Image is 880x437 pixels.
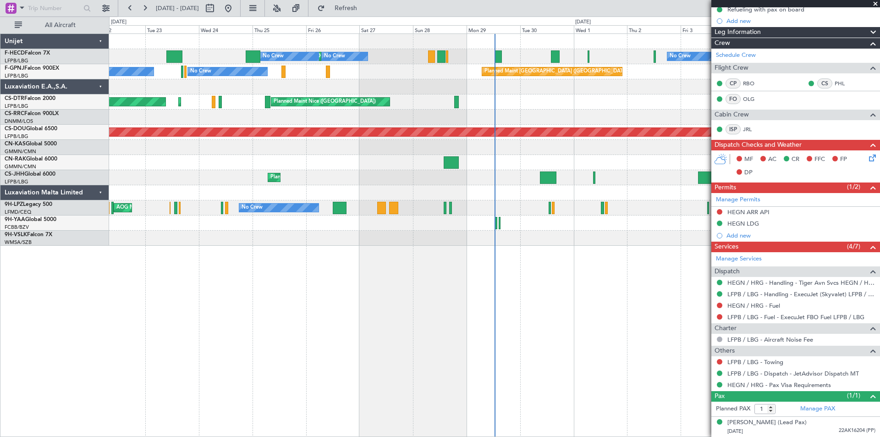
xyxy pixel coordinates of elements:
[5,66,24,71] span: F-GPNJ
[190,65,211,78] div: No Crew
[847,242,860,251] span: (4/7)
[768,155,776,164] span: AC
[715,110,749,120] span: Cabin Crew
[727,208,770,216] div: HEGN ARR API
[716,404,750,414] label: Planned PAX
[5,118,33,125] a: DNMM/LOS
[5,171,24,177] span: CS-JHH
[253,25,306,33] div: Thu 25
[727,313,864,321] a: LFPB / LBG - Fuel - ExecuJet FBO Fuel LFPB / LBG
[28,1,81,15] input: Trip Number
[327,5,365,11] span: Refresh
[5,111,24,116] span: CS-RRC
[743,79,764,88] a: RBO
[324,50,345,63] div: No Crew
[715,38,730,49] span: Crew
[5,148,36,155] a: GMMN/CMN
[715,27,761,38] span: Leg Information
[835,79,855,88] a: PHL
[715,242,738,252] span: Services
[715,346,735,356] span: Others
[627,25,681,33] div: Thu 2
[727,220,759,227] div: HEGN LDG
[5,96,55,101] a: CS-DTRFalcon 2000
[726,232,875,239] div: Add new
[715,140,802,150] span: Dispatch Checks and Weather
[727,290,875,298] a: LFPB / LBG - Handling - ExecuJet (Skyvalet) LFPB / LBG
[5,239,32,246] a: WMSA/SZB
[92,25,146,33] div: Mon 22
[5,163,36,170] a: GMMN/CMN
[743,125,764,133] a: JRL
[5,209,31,216] a: LFMD/CEQ
[5,126,26,132] span: CS-DOU
[274,95,376,109] div: Planned Maint Nice ([GEOGRAPHIC_DATA])
[715,323,737,334] span: Charter
[10,18,99,33] button: All Aircraft
[5,141,26,147] span: CN-KAS
[5,103,28,110] a: LFPB/LBG
[575,18,591,26] div: [DATE]
[727,6,804,13] div: Refueling with pax on board
[5,217,25,222] span: 9H-YAA
[814,155,825,164] span: FFC
[5,96,24,101] span: CS-DTR
[5,133,28,140] a: LFPB/LBG
[5,72,28,79] a: LFPB/LBG
[5,50,50,56] a: F-HECDFalcon 7X
[242,201,263,215] div: No Crew
[306,25,360,33] div: Fri 26
[800,404,835,414] a: Manage PAX
[727,370,859,377] a: LFPB / LBG - Dispatch - JetAdvisor Dispatch MT
[727,428,743,435] span: [DATE]
[744,155,753,164] span: MF
[5,202,52,207] a: 9H-LPZLegacy 500
[792,155,799,164] span: CR
[727,358,783,366] a: LFPB / LBG - Towing
[145,25,199,33] div: Tue 23
[156,4,199,12] span: [DATE] - [DATE]
[840,155,847,164] span: FP
[817,78,832,89] div: CS
[715,63,748,73] span: Flight Crew
[726,124,741,134] div: ISP
[715,391,725,402] span: Pax
[5,50,25,56] span: F-HECD
[743,95,764,103] a: OLG
[847,391,860,400] span: (1/1)
[744,168,753,177] span: DP
[5,126,57,132] a: CS-DOUGlobal 6500
[484,65,629,78] div: Planned Maint [GEOGRAPHIC_DATA] ([GEOGRAPHIC_DATA])
[670,50,691,63] div: No Crew
[5,57,28,64] a: LFPB/LBG
[520,25,574,33] div: Tue 30
[727,279,875,287] a: HEGN / HRG - Handling - Tiger Avn Svcs HEGN / HRG
[715,266,740,277] span: Dispatch
[24,22,97,28] span: All Aircraft
[726,78,741,89] div: CP
[681,25,734,33] div: Fri 3
[5,156,26,162] span: CN-RAK
[727,381,831,389] a: HEGN / HRG - Pax Visa Requirements
[116,201,190,215] div: AOG Maint Cannes (Mandelieu)
[5,171,55,177] a: CS-JHHGlobal 6000
[270,171,415,184] div: Planned Maint [GEOGRAPHIC_DATA] ([GEOGRAPHIC_DATA])
[5,224,29,231] a: FCBB/BZV
[716,254,762,264] a: Manage Services
[359,25,413,33] div: Sat 27
[467,25,520,33] div: Mon 29
[5,111,59,116] a: CS-RRCFalcon 900LX
[5,178,28,185] a: LFPB/LBG
[5,232,27,238] span: 9H-VSLK
[263,50,284,63] div: No Crew
[5,66,59,71] a: F-GPNJFalcon 900EX
[716,195,760,205] a: Manage Permits
[726,17,875,25] div: Add new
[111,18,126,26] div: [DATE]
[727,302,780,310] a: HEGN / HRG - Fuel
[5,156,57,162] a: CN-RAKGlobal 6000
[574,25,627,33] div: Wed 1
[716,51,756,60] a: Schedule Crew
[5,217,56,222] a: 9H-YAAGlobal 5000
[726,94,741,104] div: FO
